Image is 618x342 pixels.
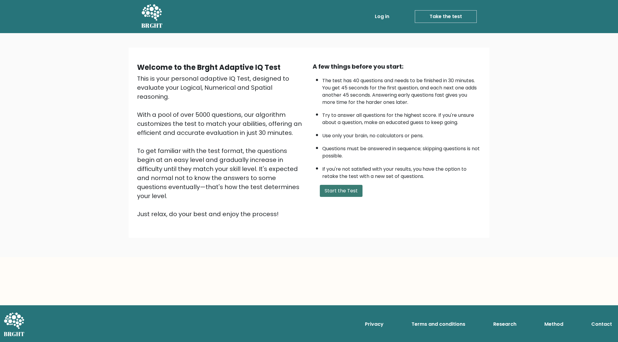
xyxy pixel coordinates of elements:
button: Start the Test [320,185,363,197]
a: BRGHT [141,2,163,31]
a: Contact [589,318,614,330]
li: The test has 40 questions and needs to be finished in 30 minutes. You get 45 seconds for the firs... [322,74,481,106]
li: Questions must be answered in sequence; skipping questions is not possible. [322,142,481,160]
a: Privacy [363,318,386,330]
li: Use only your brain, no calculators or pens. [322,129,481,139]
div: This is your personal adaptive IQ Test, designed to evaluate your Logical, Numerical and Spatial ... [137,74,305,219]
a: Method [542,318,566,330]
li: Try to answer all questions for the highest score. If you're unsure about a question, make an edu... [322,109,481,126]
b: Welcome to the Brght Adaptive IQ Test [137,62,280,72]
a: Take the test [415,10,477,23]
h5: BRGHT [141,22,163,29]
a: Log in [372,11,392,23]
a: Research [491,318,519,330]
li: If you're not satisfied with your results, you have the option to retake the test with a new set ... [322,163,481,180]
div: A few things before you start: [313,62,481,71]
a: Terms and conditions [409,318,468,330]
